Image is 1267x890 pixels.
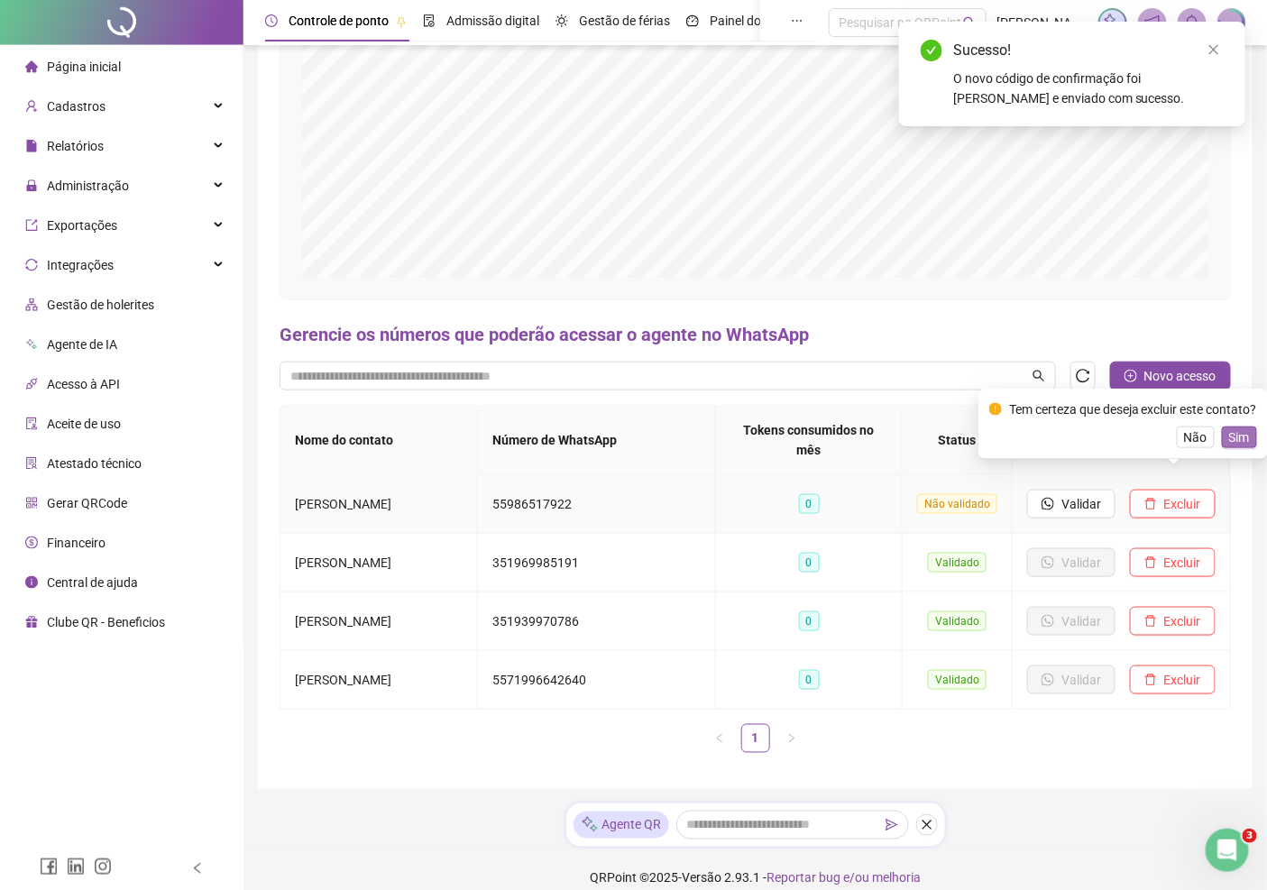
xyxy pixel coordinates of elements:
[25,259,38,271] span: sync
[94,858,112,876] span: instagram
[478,475,716,534] td: 55986517922
[1206,829,1249,872] iframe: Intercom live chat
[47,456,142,471] span: Atestado técnico
[710,14,780,28] span: Painel do DP
[1184,14,1200,31] span: bell
[1130,490,1216,518] button: Excluir
[289,14,389,28] span: Controle de ponto
[1177,427,1215,448] button: Não
[1144,366,1217,386] span: Novo acesso
[1222,427,1257,448] button: Sim
[1009,399,1257,419] div: Tem certeza que deseja excluir este contato?
[1243,829,1257,843] span: 3
[47,99,106,114] span: Cadastros
[40,858,58,876] span: facebook
[47,536,106,550] span: Financeiro
[25,417,38,430] span: audit
[767,871,921,885] span: Reportar bug e/ou melhoria
[799,611,820,631] span: 0
[777,724,806,753] button: right
[1027,607,1116,636] button: Validar
[786,733,797,744] span: right
[1204,40,1224,60] a: Close
[705,724,734,753] li: Página anterior
[928,611,987,631] span: Validado
[921,40,942,61] span: check-circle
[928,670,987,690] span: Validado
[25,219,38,232] span: export
[25,616,38,629] span: gift
[1130,548,1216,577] button: Excluir
[777,724,806,753] li: Próxima página
[280,651,478,710] td: [PERSON_NAME]
[1125,370,1137,382] span: plus-circle
[47,337,117,352] span: Agente de IA
[396,16,407,27] span: pushpin
[280,322,1231,347] h4: Gerencie os números que poderão acessar o agente no WhatsApp
[1027,490,1116,518] button: Validar
[1144,556,1157,569] span: delete
[686,14,699,27] span: dashboard
[47,417,121,431] span: Aceite de uso
[921,819,933,831] span: close
[25,497,38,509] span: qrcode
[953,69,1224,108] div: O novo código de confirmação foi [PERSON_NAME] e enviado com sucesso.
[280,592,478,651] td: [PERSON_NAME]
[555,14,568,27] span: sun
[478,592,716,651] td: 351939970786
[47,60,121,74] span: Página inicial
[25,457,38,470] span: solution
[1130,607,1216,636] button: Excluir
[1042,498,1054,510] span: whats-app
[581,815,599,834] img: sparkle-icon.fc2bf0ac1784a2077858766a79e2daf3.svg
[997,13,1088,32] span: [PERSON_NAME] - QRPOINT
[25,378,38,390] span: api
[742,725,769,752] a: 1
[1164,494,1201,514] span: Excluir
[1184,427,1207,447] span: Não
[25,179,38,192] span: lock
[1110,362,1231,390] button: Novo acesso
[928,553,987,573] span: Validado
[1164,553,1201,573] span: Excluir
[682,871,721,885] span: Versão
[25,537,38,549] span: dollar
[579,14,670,28] span: Gestão de férias
[1144,615,1157,628] span: delete
[280,475,478,534] td: [PERSON_NAME]
[265,14,278,27] span: clock-circle
[903,406,1013,475] th: Status
[47,218,117,233] span: Exportações
[1164,670,1201,690] span: Excluir
[47,377,120,391] span: Acesso à API
[1218,9,1245,36] img: 1
[791,14,803,27] span: ellipsis
[47,258,114,272] span: Integrações
[47,615,165,629] span: Clube QR - Beneficios
[1103,13,1123,32] img: sparkle-icon.fc2bf0ac1784a2077858766a79e2daf3.svg
[47,575,138,590] span: Central de ajuda
[963,16,977,30] span: search
[1144,14,1161,31] span: notification
[280,534,478,592] td: [PERSON_NAME]
[1164,611,1201,631] span: Excluir
[280,406,478,475] th: Nome do contato
[1144,498,1157,510] span: delete
[47,298,154,312] span: Gestão de holerites
[478,406,716,475] th: Número de WhatsApp
[989,403,1002,416] span: exclamation-circle
[1229,427,1250,447] span: Sim
[799,494,820,514] span: 0
[478,651,716,710] td: 5571996642640
[67,858,85,876] span: linkedin
[1061,494,1101,514] span: Validar
[47,496,127,510] span: Gerar QRCode
[1144,674,1157,686] span: delete
[714,733,725,744] span: left
[47,139,104,153] span: Relatórios
[1027,665,1116,694] button: Validar
[478,534,716,592] td: 351969985191
[47,179,129,193] span: Administração
[574,812,669,839] div: Agente QR
[705,724,734,753] button: left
